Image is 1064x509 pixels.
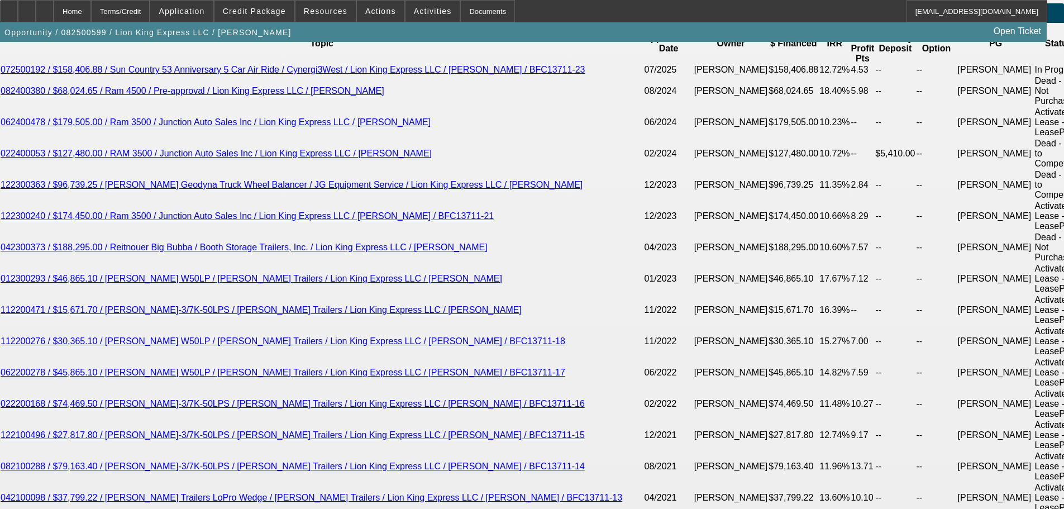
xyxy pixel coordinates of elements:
[357,1,404,22] button: Actions
[819,263,850,294] td: 17.67%
[957,294,1034,326] td: [PERSON_NAME]
[915,107,957,138] td: --
[957,107,1034,138] td: [PERSON_NAME]
[768,357,819,388] td: $45,865.10
[915,388,957,420] td: --
[694,201,769,232] td: [PERSON_NAME]
[694,294,769,326] td: [PERSON_NAME]
[851,232,875,263] td: 7.57
[768,326,819,357] td: $30,365.10
[768,232,819,263] td: $188,295.00
[851,388,875,420] td: 10.27
[957,451,1034,482] td: [PERSON_NAME]
[644,294,694,326] td: 11/2022
[694,451,769,482] td: [PERSON_NAME]
[957,357,1034,388] td: [PERSON_NAME]
[957,169,1034,201] td: [PERSON_NAME]
[644,232,694,263] td: 04/2023
[1,399,585,408] a: 022200168 / $74,469.50 / [PERSON_NAME]-3/7K-50LPS / [PERSON_NAME] Trailers / Lion King Express LL...
[875,138,915,169] td: $5,410.00
[304,7,347,16] span: Resources
[644,420,694,451] td: 12/2021
[1,65,585,74] a: 072500192 / $158,406.88 / Sun Country 53 Anniversary 5 Car Air Ride / Cynergi3West / Lion King Ex...
[694,420,769,451] td: [PERSON_NAME]
[644,357,694,388] td: 06/2022
[694,263,769,294] td: [PERSON_NAME]
[875,75,915,107] td: --
[957,201,1034,232] td: [PERSON_NAME]
[694,75,769,107] td: [PERSON_NAME]
[875,263,915,294] td: --
[915,64,957,75] td: --
[1,493,622,502] a: 042100098 / $37,799.22 / [PERSON_NAME] Trailers LoPro Wedge / [PERSON_NAME] Trailers / Lion King ...
[915,201,957,232] td: --
[957,420,1034,451] td: [PERSON_NAME]
[915,138,957,169] td: --
[851,75,875,107] td: 5.98
[694,138,769,169] td: [PERSON_NAME]
[694,357,769,388] td: [PERSON_NAME]
[819,294,850,326] td: 16.39%
[768,451,819,482] td: $79,163.40
[644,201,694,232] td: 12/2023
[819,420,850,451] td: 12.74%
[694,326,769,357] td: [PERSON_NAME]
[819,107,850,138] td: 10.23%
[1,336,565,346] a: 112200276 / $30,365.10 / [PERSON_NAME] W50LP / [PERSON_NAME] Trailers / Lion King Express LLC / [...
[768,294,819,326] td: $15,671.70
[768,107,819,138] td: $179,505.00
[1,180,583,189] a: 122300363 / $96,739.25 / [PERSON_NAME] Geodyna Truck Wheel Balancer / JG Equipment Service / Lion...
[915,451,957,482] td: --
[915,263,957,294] td: --
[819,326,850,357] td: 15.27%
[644,23,694,64] th: Application Date
[819,388,850,420] td: 11.48%
[1,430,585,440] a: 122100496 / $27,817.80 / [PERSON_NAME]-3/7K-50LPS / [PERSON_NAME] Trailers / Lion King Express LL...
[1,211,494,221] a: 122300240 / $174,450.00 / Ram 3500 / Junction Auto Sales Inc / Lion King Express LLC / [PERSON_NA...
[851,64,875,75] td: 4.53
[819,138,850,169] td: 10.72%
[957,138,1034,169] td: [PERSON_NAME]
[644,138,694,169] td: 02/2024
[851,420,875,451] td: 9.17
[644,75,694,107] td: 08/2024
[875,23,915,64] th: Security Deposit
[851,107,875,138] td: --
[875,107,915,138] td: --
[915,232,957,263] td: --
[644,169,694,201] td: 12/2023
[768,75,819,107] td: $68,024.65
[851,201,875,232] td: 8.29
[957,64,1034,75] td: [PERSON_NAME]
[819,169,850,201] td: 11.35%
[1,305,522,315] a: 112200471 / $15,671.70 / [PERSON_NAME]-3/7K-50LPS / [PERSON_NAME] Trailers / Lion King Express LL...
[694,64,769,75] td: [PERSON_NAME]
[915,294,957,326] td: --
[1,462,585,471] a: 082100288 / $79,163.40 / [PERSON_NAME]-3/7K-50LPS / [PERSON_NAME] Trailers / Lion King Express LL...
[915,169,957,201] td: --
[768,420,819,451] td: $27,817.80
[768,23,819,64] th: $ Financed
[768,169,819,201] td: $96,739.25
[768,138,819,169] td: $127,480.00
[875,420,915,451] td: --
[875,326,915,357] td: --
[1,368,565,377] a: 062200278 / $45,865.10 / [PERSON_NAME] W50LP / [PERSON_NAME] Trailers / Lion King Express LLC / [...
[819,232,850,263] td: 10.60%
[851,169,875,201] td: 2.84
[851,138,875,169] td: --
[1,86,384,96] a: 082400380 / $68,024.65 / Ram 4500 / Pre-approval / Lion King Express LLC / [PERSON_NAME]
[694,169,769,201] td: [PERSON_NAME]
[150,1,213,22] button: Application
[875,169,915,201] td: --
[851,326,875,357] td: 7.00
[851,294,875,326] td: --
[768,263,819,294] td: $46,865.10
[915,75,957,107] td: --
[644,263,694,294] td: 01/2023
[1,242,488,252] a: 042300373 / $188,295.00 / Reitnouer Big Bubba / Booth Storage Trailers, Inc. / Lion King Express ...
[644,64,694,75] td: 07/2025
[1,149,432,158] a: 022400053 / $127,480.00 / RAM 3500 / Junction Auto Sales Inc / Lion King Express LLC / [PERSON_NAME]
[875,64,915,75] td: --
[819,75,850,107] td: 18.40%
